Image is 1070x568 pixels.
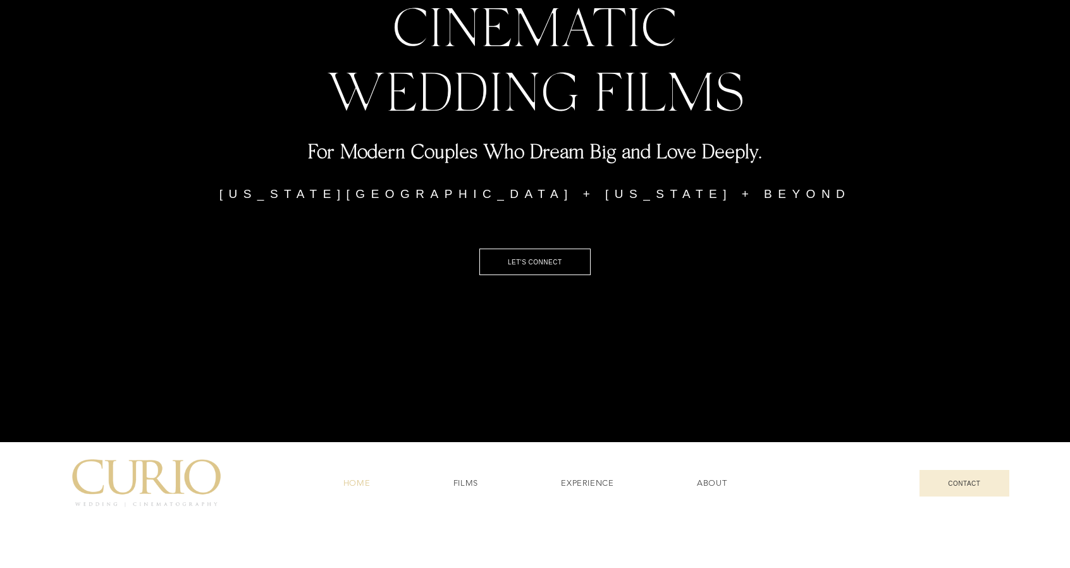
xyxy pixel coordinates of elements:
[71,459,221,507] img: C_Logo.png
[304,471,409,495] a: HOME
[919,470,1009,497] a: CONTACT
[948,480,980,487] span: CONTACT
[658,471,766,495] a: ABOUT
[697,478,727,489] span: ABOUT
[453,478,478,489] span: FILMS
[479,249,591,275] a: LET'S CONNECT
[304,471,766,495] nav: Site
[561,478,614,489] span: EXPERIENCE
[343,478,371,489] span: HOME
[508,259,562,266] span: LET'S CONNECT
[522,471,653,495] a: EXPERIENCE
[308,139,762,163] span: For Modern Couples Who Dream Big and Love Deeply.
[219,187,851,201] span: [US_STATE][GEOGRAPHIC_DATA] + [US_STATE] + BEYOND
[414,471,517,495] a: FILMS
